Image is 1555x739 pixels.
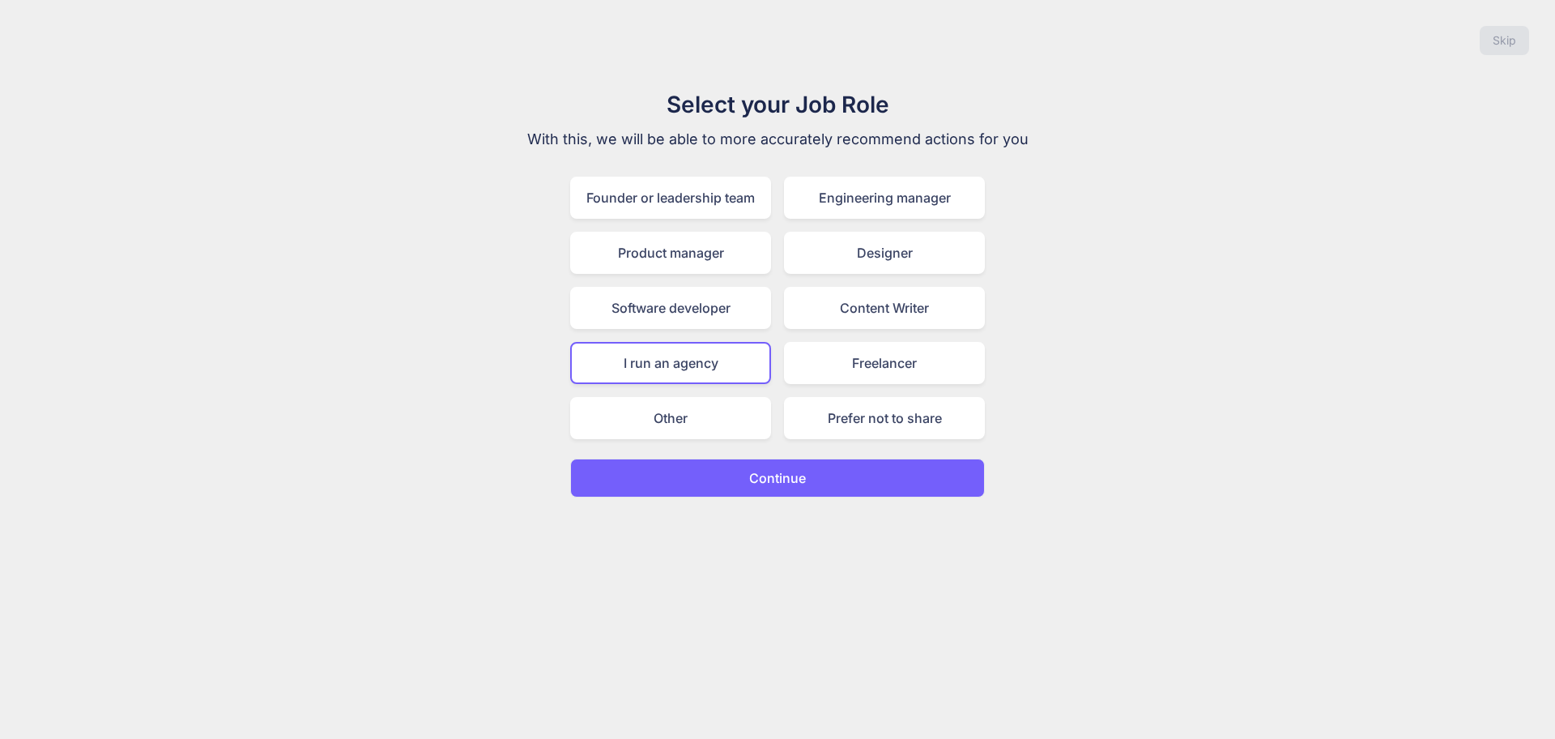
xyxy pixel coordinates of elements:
div: Prefer not to share [784,397,985,439]
div: Designer [784,232,985,274]
button: Skip [1480,26,1529,55]
div: Other [570,397,771,439]
p: Continue [749,468,806,488]
div: Software developer [570,287,771,329]
button: Continue [570,459,985,498]
div: Engineering manager [784,177,985,219]
div: Content Writer [784,287,985,329]
div: Founder or leadership team [570,177,771,219]
h1: Select your Job Role [505,88,1050,122]
div: I run an agency [570,342,771,384]
div: Freelancer [784,342,985,384]
div: Product manager [570,232,771,274]
p: With this, we will be able to more accurately recommend actions for you [505,128,1050,151]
